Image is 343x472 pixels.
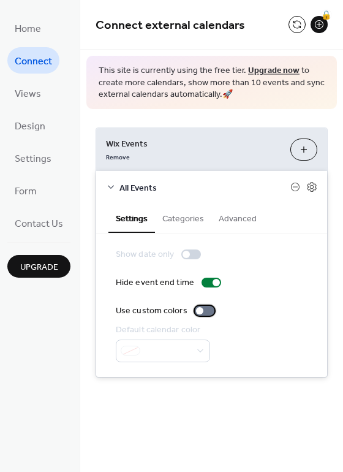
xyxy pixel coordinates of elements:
span: Connect external calendars [96,13,245,37]
a: Views [7,80,48,106]
span: Design [15,117,45,136]
span: Views [15,85,41,104]
a: Settings [7,145,59,171]
button: Settings [108,204,155,233]
span: Upgrade [20,261,58,274]
div: Hide event end time [116,276,194,289]
a: Design [7,112,53,139]
span: Connect [15,52,52,71]
span: This site is currently using the free tier. to create more calendars, show more than 10 events an... [99,65,325,101]
div: Use custom colors [116,305,187,318]
span: Contact Us [15,215,63,234]
button: Advanced [211,204,264,232]
div: Default calendar color [116,324,208,337]
span: Remove [106,153,130,161]
a: Upgrade now [248,63,300,79]
div: Show date only [116,248,174,261]
a: Home [7,15,48,41]
button: Upgrade [7,255,70,278]
a: Form [7,177,44,204]
span: Wix Events [106,137,281,150]
button: Categories [155,204,211,232]
span: Settings [15,150,51,169]
span: Home [15,20,41,39]
a: Connect [7,47,59,74]
span: All Events [119,181,290,194]
span: Form [15,182,37,201]
a: Contact Us [7,210,70,236]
